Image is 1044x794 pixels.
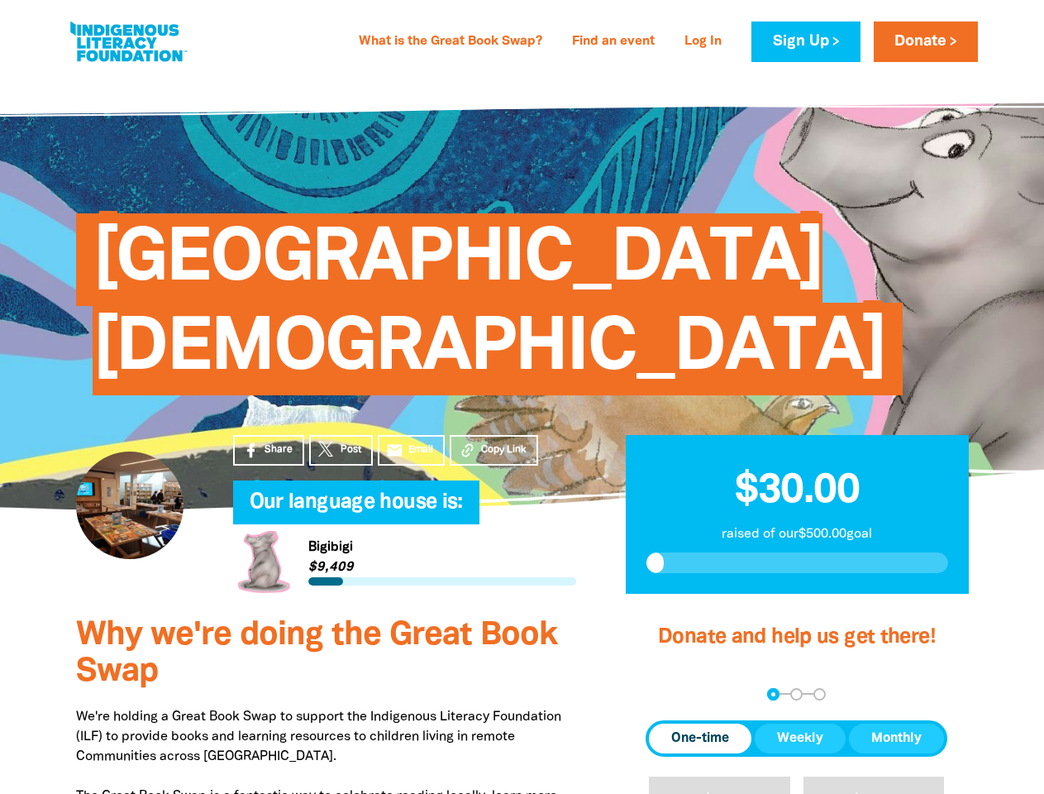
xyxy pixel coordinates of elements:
span: $30.00 [735,472,860,510]
span: [GEOGRAPHIC_DATA][DEMOGRAPHIC_DATA] [93,226,887,395]
span: Copy Link [481,442,527,457]
span: Our language house is: [250,493,463,524]
span: Post [341,442,361,457]
a: What is the Great Book Swap? [349,29,552,55]
button: Monthly [849,724,944,753]
p: raised of our $500.00 goal [646,524,948,544]
a: Find an event [562,29,665,55]
a: Sign Up [751,22,860,62]
i: email [386,442,403,459]
a: Log In [675,29,732,55]
a: Donate [874,22,978,62]
span: Monthly [871,729,922,749]
span: Donate and help us get there! [658,628,936,647]
span: One-time [671,729,729,749]
a: Share [233,435,304,466]
button: Navigate to step 3 of 3 to enter your payment details [813,688,826,701]
span: Email [408,442,433,457]
div: Donation frequency [646,720,947,757]
span: Weekly [777,729,823,749]
h6: My Team [233,508,576,518]
button: Navigate to step 2 of 3 to enter your details [790,688,803,701]
span: Share [265,442,293,457]
a: Post [309,435,373,466]
button: Weekly [755,724,846,753]
span: Why we're doing the Great Book Swap [76,620,557,687]
a: emailEmail [378,435,446,466]
button: One-time [649,724,751,753]
button: Copy Link [450,435,538,466]
button: Navigate to step 1 of 3 to enter your donation amount [767,688,779,701]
